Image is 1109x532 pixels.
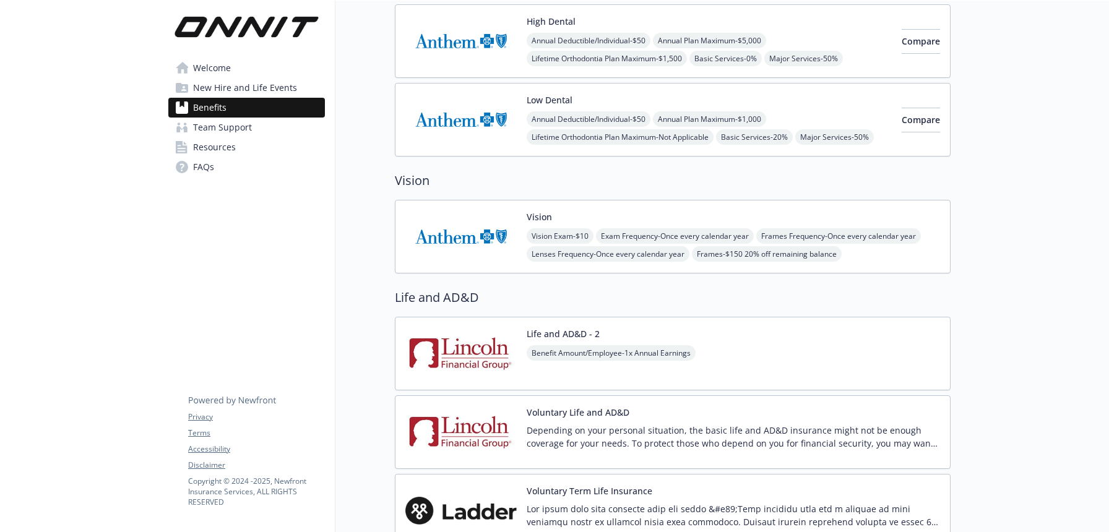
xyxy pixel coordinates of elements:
[188,427,324,439] a: Terms
[764,51,843,66] span: Major Services - 50%
[193,118,252,137] span: Team Support
[795,129,874,145] span: Major Services - 50%
[527,246,689,262] span: Lenses Frequency - Once every calendar year
[653,111,766,127] span: Annual Plan Maximum - $1,000
[689,51,762,66] span: Basic Services - 0%
[527,502,940,528] p: Lor ipsum dolo sita consecte adip eli seddo &#e89;Temp incididu utla etd m aliquae ad mini veniam...
[168,157,325,177] a: FAQs
[527,33,650,48] span: Annual Deductible/Individual - $50
[692,246,842,262] span: Frames - $150 20% off remaining balance
[395,288,951,307] h2: Life and AD&D
[193,98,227,118] span: Benefits
[405,15,517,67] img: Anthem Blue Cross carrier logo
[527,15,576,28] button: High Dental
[168,78,325,98] a: New Hire and Life Events
[716,129,793,145] span: Basic Services - 20%
[527,327,600,340] button: Life and AD&D - 2
[902,29,940,54] button: Compare
[527,406,629,419] button: Voluntary Life and AD&D
[756,228,921,244] span: Frames Frequency - Once every calendar year
[193,137,236,157] span: Resources
[168,137,325,157] a: Resources
[188,460,324,471] a: Disclaimer
[527,210,552,223] button: Vision
[527,228,593,244] span: Vision Exam - $10
[405,93,517,146] img: Anthem Blue Cross carrier logo
[405,210,517,263] img: Anthem Blue Cross carrier logo
[527,484,652,497] button: Voluntary Term Life Insurance
[193,58,231,78] span: Welcome
[168,98,325,118] a: Benefits
[527,345,696,361] span: Benefit Amount/Employee - 1x Annual Earnings
[653,33,766,48] span: Annual Plan Maximum - $5,000
[902,108,940,132] button: Compare
[527,129,714,145] span: Lifetime Orthodontia Plan Maximum - Not Applicable
[527,51,687,66] span: Lifetime Orthodontia Plan Maximum - $1,500
[405,406,517,458] img: Lincoln Financial Group carrier logo
[527,111,650,127] span: Annual Deductible/Individual - $50
[168,58,325,78] a: Welcome
[527,93,572,106] button: Low Dental
[193,157,214,177] span: FAQs
[405,327,517,380] img: Lincoln Financial Group carrier logo
[902,114,940,126] span: Compare
[188,444,324,455] a: Accessibility
[527,424,940,450] p: Depending on your personal situation, the basic life and AD&D insurance might not be enough cover...
[188,476,324,507] p: Copyright © 2024 - 2025 , Newfront Insurance Services, ALL RIGHTS RESERVED
[902,35,940,47] span: Compare
[193,78,297,98] span: New Hire and Life Events
[188,411,324,423] a: Privacy
[168,118,325,137] a: Team Support
[596,228,754,244] span: Exam Frequency - Once every calendar year
[395,171,951,190] h2: Vision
